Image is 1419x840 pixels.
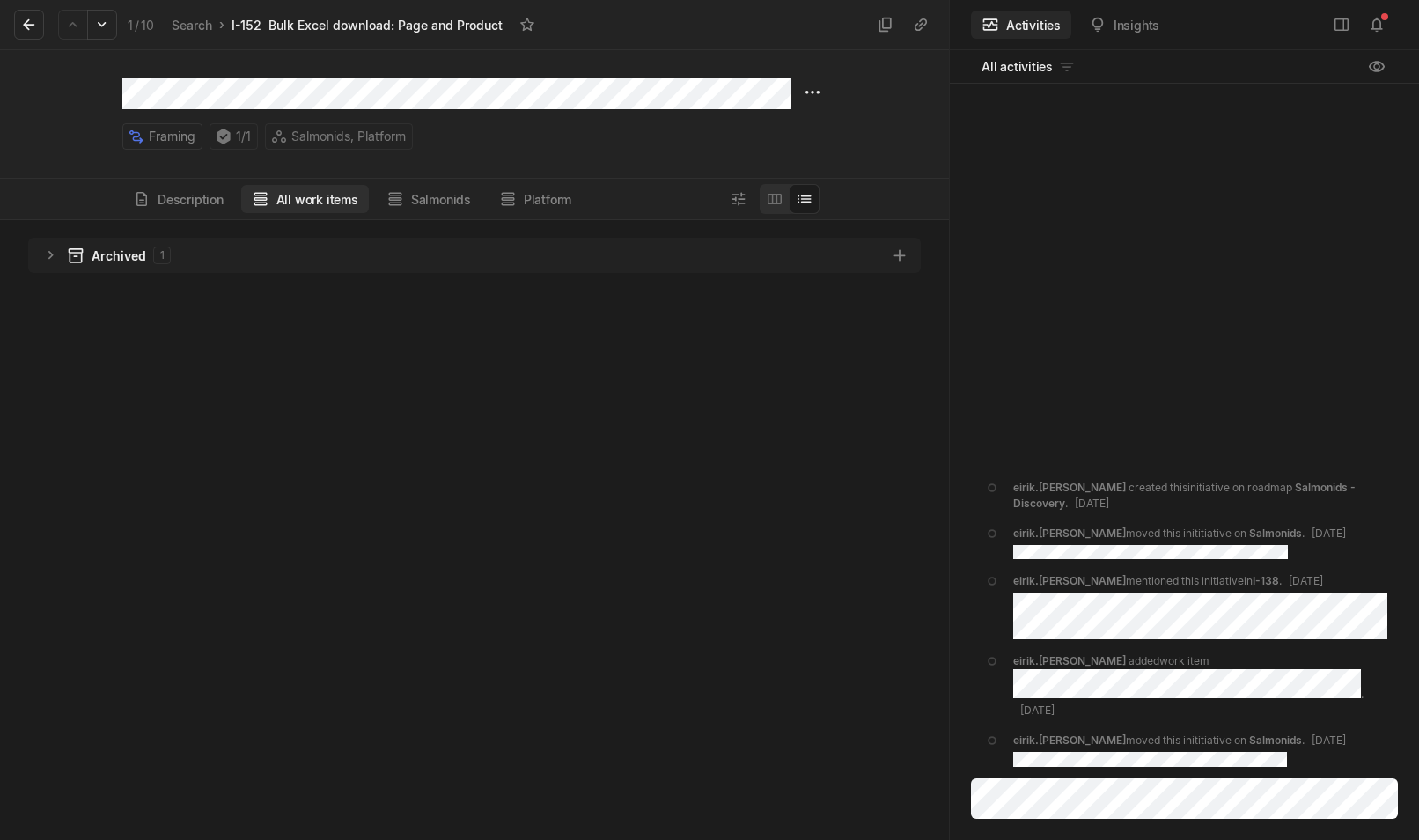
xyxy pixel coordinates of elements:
[950,567,1419,646] a: eirik.[PERSON_NAME]mentioned this initiativeinI-138.[DATE]
[1312,527,1346,540] span: [DATE]
[982,57,1053,76] span: All activities
[1013,733,1126,747] span: eirik.[PERSON_NAME]
[122,185,234,213] button: Description
[210,123,258,150] div: 1 / 1
[1075,497,1109,510] span: [DATE]
[1312,733,1346,747] span: [DATE]
[1249,527,1302,540] span: Salmonids
[971,11,1071,39] button: Activities
[971,53,1086,81] button: All activities
[376,185,482,213] button: Salmonids
[1013,527,1126,540] span: eirik.[PERSON_NAME]
[1013,733,1346,767] div: moved this inititiative on .
[1013,481,1356,510] span: Salmonids - Discovery
[1253,574,1279,587] a: I-138
[149,124,195,149] span: Framing
[1249,733,1302,747] span: Salmonids
[153,247,171,264] div: 1
[1013,481,1126,494] span: eirik.[PERSON_NAME]
[1078,11,1170,39] button: Insights
[1013,480,1387,512] div: created this initiative on roadmap .
[92,247,146,265] div: Archived
[241,185,369,213] button: All work items
[1013,574,1126,587] span: eirik.[PERSON_NAME]
[1013,573,1387,639] div: mentioned this initiative in .
[219,16,224,33] div: ›
[232,16,261,34] div: I-152
[291,124,406,149] span: Salmonids, Platform
[168,13,216,37] a: Search
[1013,653,1387,718] div: added work item .
[1289,574,1323,587] span: [DATE]
[760,184,820,214] div: board and list toggle
[268,16,503,34] div: Bulk Excel download: Page and Product
[489,185,582,213] button: Platform
[790,184,820,214] button: Change to mode list_view
[760,184,790,214] button: Change to mode board_view
[1020,704,1055,717] span: [DATE]
[135,18,139,33] span: /
[1013,526,1346,560] div: moved this inititiative on .
[128,16,154,34] div: 1 10
[1013,654,1126,667] span: eirik.[PERSON_NAME]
